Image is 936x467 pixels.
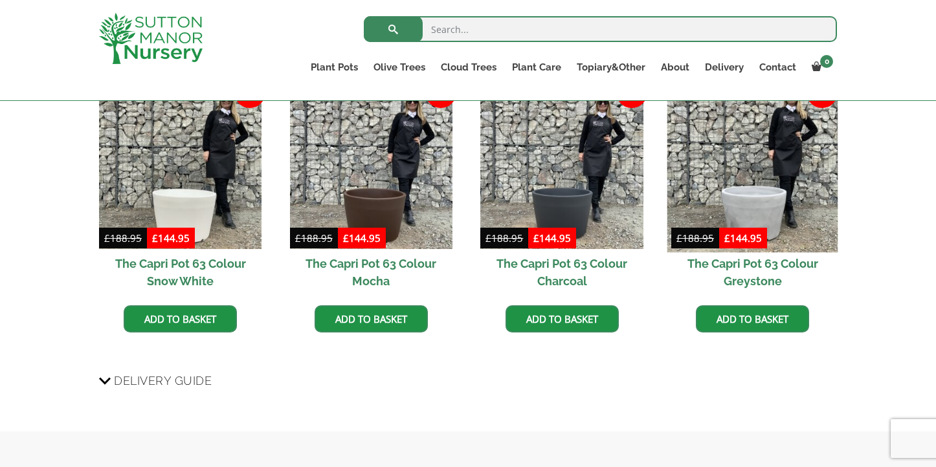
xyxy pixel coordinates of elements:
[152,232,190,244] bdi: 144.95
[433,58,504,76] a: Cloud Trees
[364,16,837,42] input: Search...
[104,232,142,244] bdi: 188.95
[724,232,730,244] span: £
[676,232,714,244] bdi: 188.95
[504,58,569,76] a: Plant Care
[671,86,834,295] a: Sale! The Capri Pot 63 Colour Greystone
[724,232,762,244] bdi: 144.95
[696,305,809,332] a: Add to basket: “The Capri Pot 63 Colour Greystone”
[569,58,653,76] a: Topiary&Other
[343,232,381,244] bdi: 144.95
[804,58,837,76] a: 0
[295,232,301,244] span: £
[671,249,834,296] h2: The Capri Pot 63 Colour Greystone
[99,86,262,248] img: The Capri Pot 63 Colour Snow White
[295,232,333,244] bdi: 188.95
[667,82,838,253] img: The Capri Pot 63 Colour Greystone
[124,305,237,332] a: Add to basket: “The Capri Pot 63 Colour Snow White”
[343,232,349,244] span: £
[676,232,682,244] span: £
[315,305,428,332] a: Add to basket: “The Capri Pot 63 Colour Mocha”
[303,58,366,76] a: Plant Pots
[366,58,433,76] a: Olive Trees
[533,232,539,244] span: £
[99,86,262,295] a: Sale! The Capri Pot 63 Colour Snow White
[485,232,523,244] bdi: 188.95
[506,305,619,332] a: Add to basket: “The Capri Pot 63 Colour Charcoal”
[104,232,110,244] span: £
[533,232,571,244] bdi: 144.95
[290,86,452,248] img: The Capri Pot 63 Colour Mocha
[752,58,804,76] a: Contact
[480,86,643,295] a: Sale! The Capri Pot 63 Colour Charcoal
[290,249,452,296] h2: The Capri Pot 63 Colour Mocha
[820,55,833,68] span: 0
[290,86,452,295] a: Sale! The Capri Pot 63 Colour Mocha
[480,249,643,296] h2: The Capri Pot 63 Colour Charcoal
[653,58,697,76] a: About
[114,369,212,393] span: Delivery Guide
[485,232,491,244] span: £
[697,58,752,76] a: Delivery
[99,13,203,64] img: logo
[480,86,643,248] img: The Capri Pot 63 Colour Charcoal
[152,232,158,244] span: £
[99,249,262,296] h2: The Capri Pot 63 Colour Snow White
